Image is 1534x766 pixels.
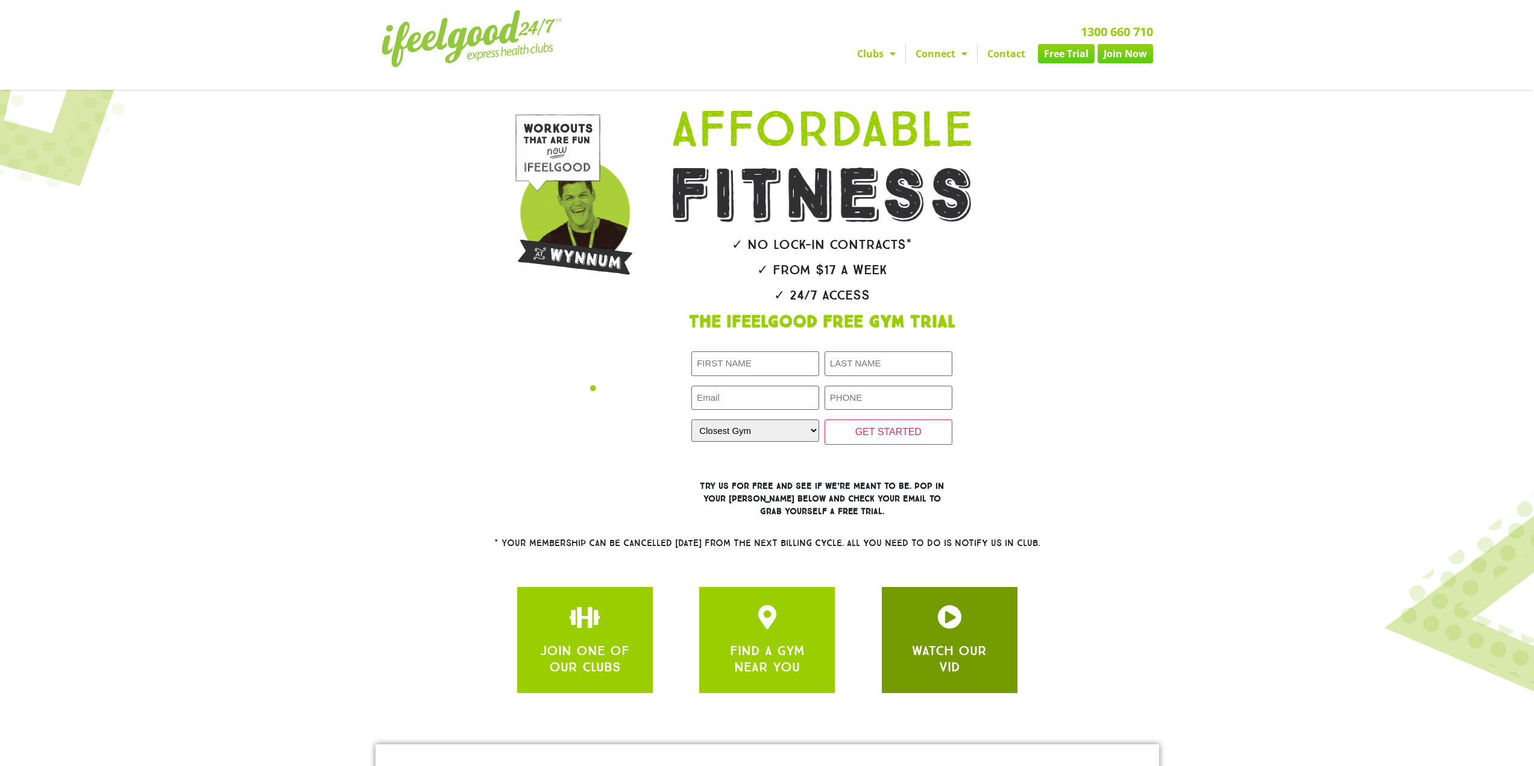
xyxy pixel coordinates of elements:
input: Email [691,386,819,410]
a: apbct__label_id__gravity_form [755,605,779,629]
a: JOIN ONE OF OUR CLUBS [540,642,629,674]
a: apbct__label_id__gravity_form [573,605,597,629]
input: FIRST NAME [691,351,819,376]
input: PHONE [825,386,952,410]
h3: Try us for free and see if we’re meant to be. Pop in your [PERSON_NAME] below and check your emai... [691,480,952,518]
input: LAST NAME [825,351,952,376]
h2: * Your membership can be cancelled [DATE] from the next billing cycle. All you need to do is noti... [451,539,1084,548]
a: Join Now [1098,44,1153,63]
a: FIND A GYM NEAR YOU [730,642,805,674]
a: apbct__label_id__gravity_form [937,605,961,629]
h2: ✓ From $17 a week [636,263,1008,277]
input: GET STARTED [825,419,952,445]
a: Contact [978,44,1035,63]
h2: ✓ No lock-in contracts* [636,238,1008,251]
h2: ✓ 24/7 Access [636,289,1008,302]
h1: The IfeelGood Free Gym Trial [636,314,1008,331]
a: 1300 660 710 [1081,24,1153,40]
a: Free Trial [1038,44,1095,63]
a: Connect [906,44,977,63]
a: WATCH OUR VID [912,642,987,674]
nav: Menu [656,44,1153,63]
a: Clubs [847,44,905,63]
